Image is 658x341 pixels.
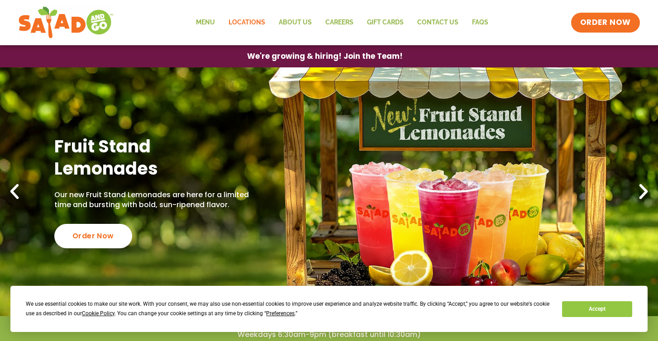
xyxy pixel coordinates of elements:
img: new-SAG-logo-768×292 [18,5,114,41]
a: Menu [189,12,222,33]
span: Cookie Policy [82,310,114,317]
div: Order Now [54,224,132,248]
div: Previous slide [5,182,24,202]
a: ORDER NOW [571,13,640,33]
a: Careers [319,12,360,33]
h2: Fruit Stand Lemonades [54,135,253,180]
p: Our new Fruit Stand Lemonades are here for a limited time and bursting with bold, sun-ripened fla... [54,190,253,210]
nav: Menu [189,12,495,33]
a: Contact Us [410,12,465,33]
span: We're growing & hiring! Join the Team! [247,52,403,60]
a: About Us [272,12,319,33]
a: GIFT CARDS [360,12,410,33]
a: Locations [222,12,272,33]
a: FAQs [465,12,495,33]
div: Next slide [634,182,653,202]
span: ORDER NOW [580,17,631,28]
a: We're growing & hiring! Join the Team! [234,46,416,67]
div: We use essential cookies to make our site work. With your consent, we may also use non-essential ... [26,299,551,318]
button: Accept [562,301,632,317]
h4: Weekdays 6:30am-9pm (breakfast until 10:30am) [18,330,640,340]
span: Preferences [266,310,295,317]
div: Cookie Consent Prompt [10,286,648,332]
